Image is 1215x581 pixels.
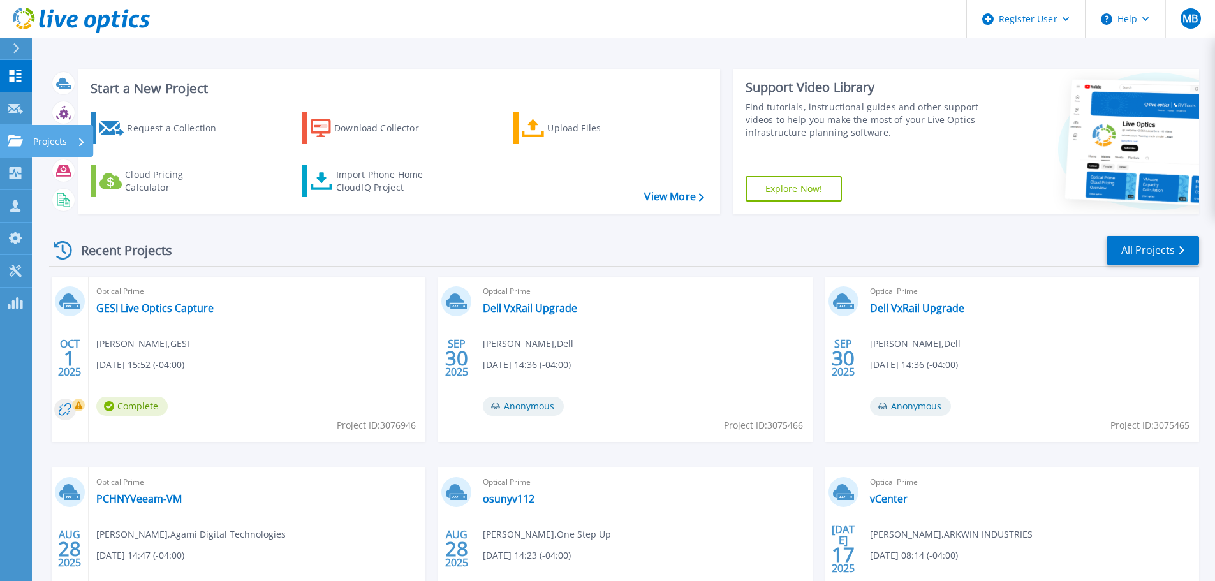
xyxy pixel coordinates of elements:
[57,335,82,381] div: OCT 2025
[49,235,189,266] div: Recent Projects
[91,165,233,197] a: Cloud Pricing Calculator
[445,543,468,554] span: 28
[870,337,961,351] span: [PERSON_NAME] , Dell
[336,168,436,194] div: Import Phone Home CloudIQ Project
[870,475,1191,489] span: Optical Prime
[483,492,534,505] a: osunyv112
[445,526,469,572] div: AUG 2025
[724,418,803,432] span: Project ID: 3075466
[96,548,184,563] span: [DATE] 14:47 (-04:00)
[832,353,855,364] span: 30
[445,353,468,364] span: 30
[483,548,571,563] span: [DATE] 14:23 (-04:00)
[870,527,1033,541] span: [PERSON_NAME] , ARKWIN INDUSTRIES
[547,115,649,141] div: Upload Files
[870,302,964,314] a: Dell VxRail Upgrade
[58,543,81,554] span: 28
[91,82,703,96] h3: Start a New Project
[483,302,577,314] a: Dell VxRail Upgrade
[96,337,189,351] span: [PERSON_NAME] , GESI
[870,548,958,563] span: [DATE] 08:14 (-04:00)
[64,353,75,364] span: 1
[483,337,573,351] span: [PERSON_NAME] , Dell
[870,358,958,372] span: [DATE] 14:36 (-04:00)
[483,397,564,416] span: Anonymous
[870,397,951,416] span: Anonymous
[746,176,843,202] a: Explore Now!
[96,527,286,541] span: [PERSON_NAME] , Agami Digital Technologies
[445,335,469,381] div: SEP 2025
[870,492,908,505] a: vCenter
[1182,13,1198,24] span: MB
[746,101,983,139] div: Find tutorials, instructional guides and other support videos to help you make the most of your L...
[483,475,804,489] span: Optical Prime
[33,125,67,158] p: Projects
[302,112,444,144] a: Download Collector
[96,358,184,372] span: [DATE] 15:52 (-04:00)
[125,168,227,194] div: Cloud Pricing Calculator
[746,79,983,96] div: Support Video Library
[870,284,1191,298] span: Optical Prime
[91,112,233,144] a: Request a Collection
[483,284,804,298] span: Optical Prime
[513,112,655,144] a: Upload Files
[831,526,855,572] div: [DATE] 2025
[644,191,703,203] a: View More
[334,115,436,141] div: Download Collector
[1110,418,1189,432] span: Project ID: 3075465
[96,284,418,298] span: Optical Prime
[483,358,571,372] span: [DATE] 14:36 (-04:00)
[57,526,82,572] div: AUG 2025
[1107,236,1199,265] a: All Projects
[96,302,214,314] a: GESI Live Optics Capture
[127,115,229,141] div: Request a Collection
[832,549,855,560] span: 17
[96,475,418,489] span: Optical Prime
[483,527,611,541] span: [PERSON_NAME] , One Step Up
[96,492,182,505] a: PCHNYVeeam-VM
[337,418,416,432] span: Project ID: 3076946
[831,335,855,381] div: SEP 2025
[96,397,168,416] span: Complete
